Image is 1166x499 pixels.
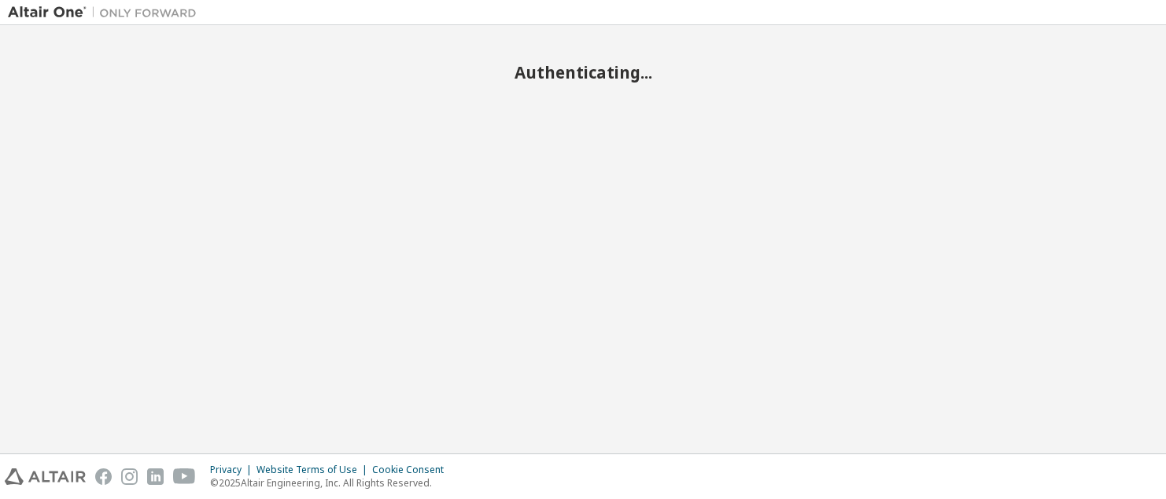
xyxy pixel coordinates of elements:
img: linkedin.svg [147,468,164,485]
div: Privacy [210,464,256,476]
div: Cookie Consent [372,464,453,476]
img: Altair One [8,5,205,20]
img: altair_logo.svg [5,468,86,485]
div: Website Terms of Use [256,464,372,476]
h2: Authenticating... [8,62,1158,83]
p: © 2025 Altair Engineering, Inc. All Rights Reserved. [210,476,453,490]
img: facebook.svg [95,468,112,485]
img: youtube.svg [173,468,196,485]
img: instagram.svg [121,468,138,485]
